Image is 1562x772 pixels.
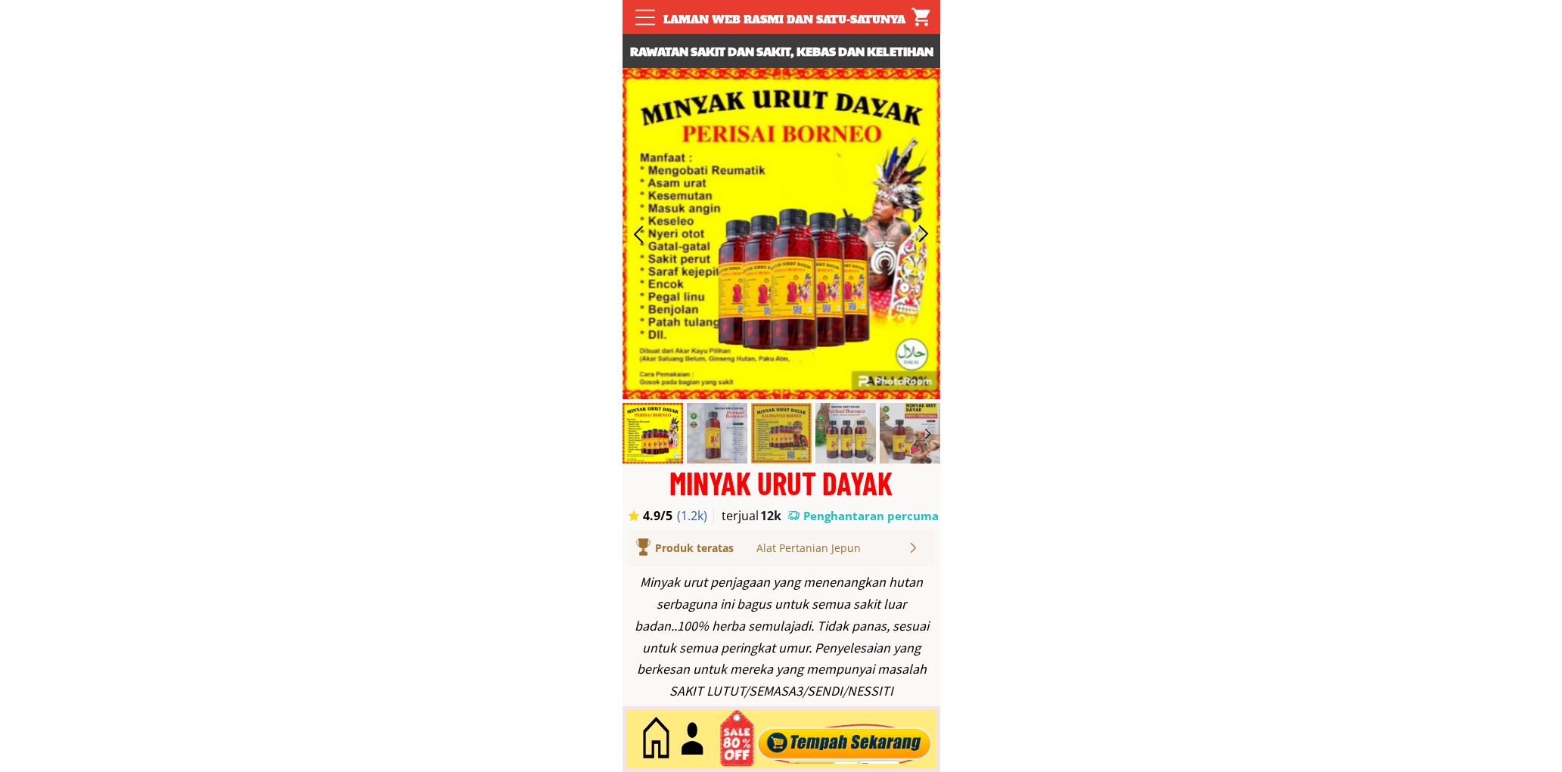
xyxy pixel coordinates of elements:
h3: terjual [722,507,773,524]
h3: (1.2k) [677,507,716,524]
h3: Penghantaran percuma [803,508,939,524]
h3: Rawatan sakit dan sakit, kebas dan keletihan [623,42,940,61]
div: MINYAK URUT DAYAK [623,467,940,498]
h3: 12k [760,507,786,524]
h3: 4.9/5 [643,507,685,524]
div: Laman web rasmi dan satu-satunya [655,11,914,28]
div: Minyak urut penjagaan yang menenangkan hutan serbaguna ini bagus untuk semua sakit luar badan..10... [630,572,933,702]
div: Produk teratas [655,540,777,557]
div: Alat Pertanian Jepun [756,540,907,557]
